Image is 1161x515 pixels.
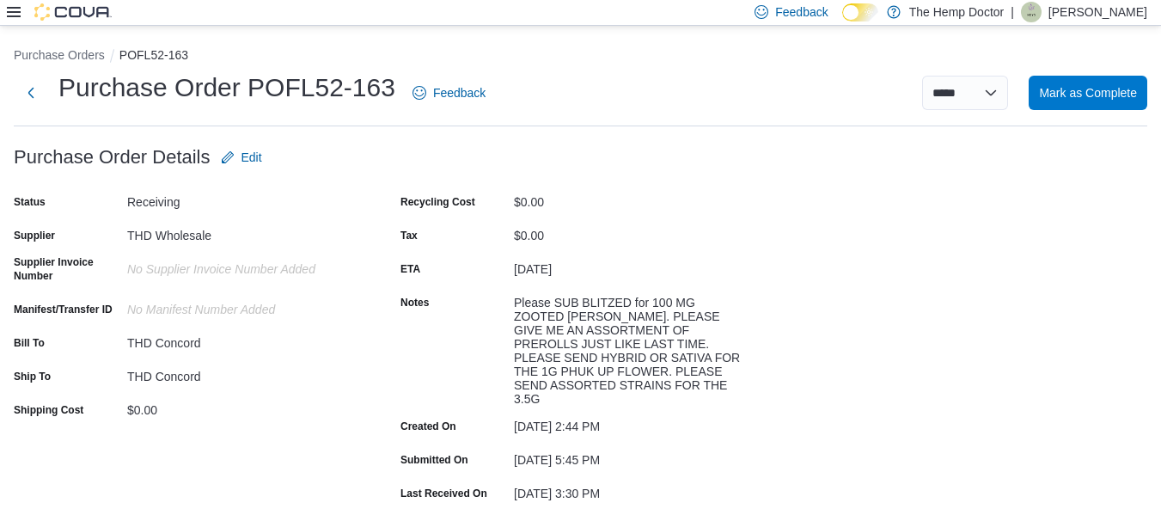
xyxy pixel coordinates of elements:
input: Dark Mode [842,3,878,21]
button: Next [14,76,48,110]
label: Manifest/Transfer ID [14,303,113,316]
label: Last Received On [400,487,487,500]
label: Tax [400,229,418,242]
div: THD Concord [127,363,357,383]
label: Recycling Cost [400,195,475,209]
div: $0.00 [514,188,744,209]
label: Shipping Cost [14,403,83,417]
label: Created On [400,420,456,433]
div: No Supplier Invoice Number added [127,255,357,276]
span: Mark as Complete [1039,84,1137,101]
label: Supplier [14,229,55,242]
div: [DATE] [514,255,744,276]
p: [PERSON_NAME] [1048,2,1147,22]
img: Cova [34,3,112,21]
label: Notes [400,296,429,310]
span: Feedback [433,84,486,101]
button: POFL52-163 [119,48,188,62]
span: Feedback [775,3,828,21]
div: THD Wholesale [127,222,357,242]
div: Kyle Gresham [1021,2,1042,22]
div: Please SUB BLITZED for 100 MG ZOOTED [PERSON_NAME]. PLEASE GIVE ME AN ASSORTMENT OF PREROLLS JUST... [514,289,744,406]
div: Receiving [127,188,357,209]
p: | [1011,2,1014,22]
a: Feedback [406,76,492,110]
div: [DATE] 5:45 PM [514,446,744,467]
div: THD Concord [127,329,357,350]
h3: Purchase Order Details [14,147,211,168]
span: Dark Mode [842,21,843,22]
label: Supplier Invoice Number [14,255,120,283]
label: Status [14,195,46,209]
h1: Purchase Order POFL52-163 [58,71,395,105]
span: Edit [241,149,262,166]
p: The Hemp Doctor [909,2,1004,22]
label: ETA [400,262,420,276]
div: No Manifest Number added [127,296,357,316]
label: Bill To [14,336,45,350]
div: $0.00 [127,396,357,417]
div: [DATE] 3:30 PM [514,480,744,500]
div: $0.00 [514,222,744,242]
nav: An example of EuiBreadcrumbs [14,46,1147,67]
button: Purchase Orders [14,48,105,62]
button: Mark as Complete [1029,76,1147,110]
label: Ship To [14,370,51,383]
div: [DATE] 2:44 PM [514,413,744,433]
label: Submitted On [400,453,468,467]
button: Edit [214,140,269,175]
